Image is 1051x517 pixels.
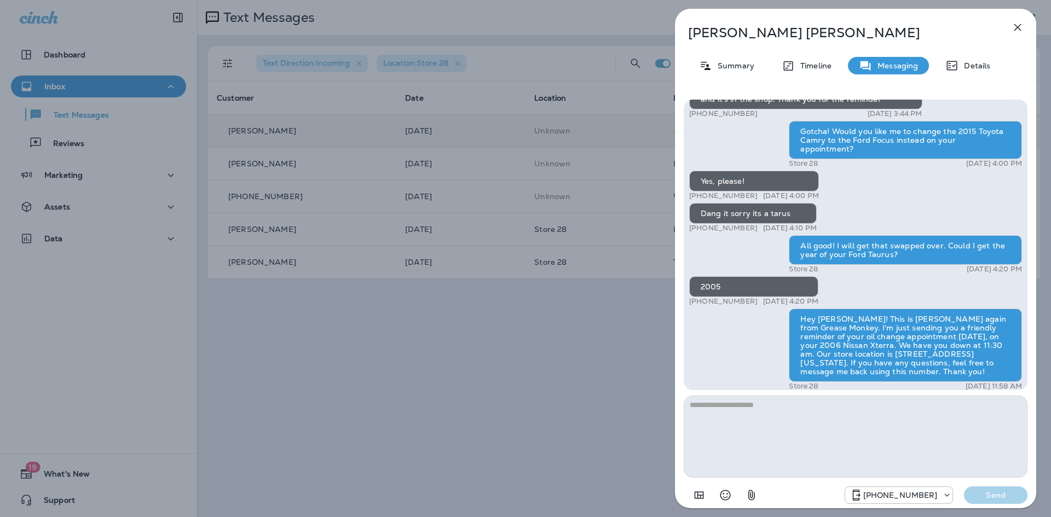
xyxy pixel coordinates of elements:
[712,61,754,70] p: Summary
[688,484,710,506] button: Add in a premade template
[966,159,1022,168] p: [DATE] 4:00 PM
[863,491,938,499] p: [PHONE_NUMBER]
[967,265,1022,274] p: [DATE] 4:20 PM
[868,109,922,118] p: [DATE] 3:44 PM
[966,382,1022,391] p: [DATE] 11:58 AM
[846,489,953,502] div: +1 (208) 858-5823
[689,109,758,118] p: [PHONE_NUMBER]
[789,382,818,391] p: Store 28
[688,25,987,40] p: [PERSON_NAME] [PERSON_NAME]
[789,235,1022,265] div: All good! I will get that swapped over. Could I get the year of your Ford Taurus?
[789,159,818,168] p: Store 28
[689,191,758,200] p: [PHONE_NUMBER]
[714,484,736,506] button: Select an emoji
[795,61,831,70] p: Timeline
[872,61,918,70] p: Messaging
[789,265,818,274] p: Store 28
[763,297,818,306] p: [DATE] 4:20 PM
[689,224,758,233] p: [PHONE_NUMBER]
[789,309,1022,382] div: Hey [PERSON_NAME]! This is [PERSON_NAME] again from Grease Monkey. I'm just sending you a friendl...
[789,121,1022,159] div: Gotcha! Would you like me to change the 2015 Toyota Camry to the Ford Focus instead on your appoi...
[763,224,817,233] p: [DATE] 4:10 PM
[763,191,819,200] p: [DATE] 4:00 PM
[689,203,817,224] div: Dang it sorry its a tarus
[958,61,990,70] p: Details
[689,276,818,297] div: 2005
[689,171,819,191] div: Yes, please!
[689,297,758,306] p: [PHONE_NUMBER]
